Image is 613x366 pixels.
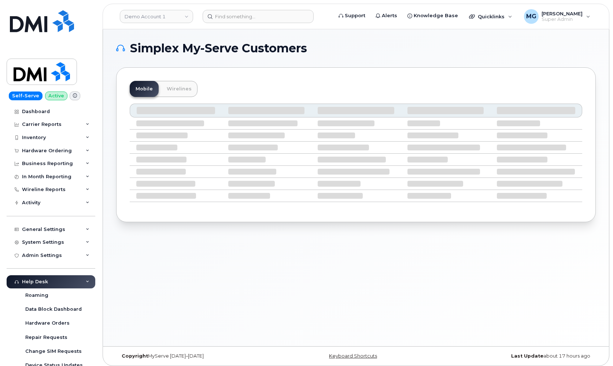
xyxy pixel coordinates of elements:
[511,353,543,359] strong: Last Update
[436,353,596,359] div: about 17 hours ago
[161,81,197,97] a: Wirelines
[329,353,377,359] a: Keyboard Shortcuts
[116,353,276,359] div: MyServe [DATE]–[DATE]
[122,353,148,359] strong: Copyright
[130,43,307,54] span: Simplex My-Serve Customers
[130,81,159,97] a: Mobile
